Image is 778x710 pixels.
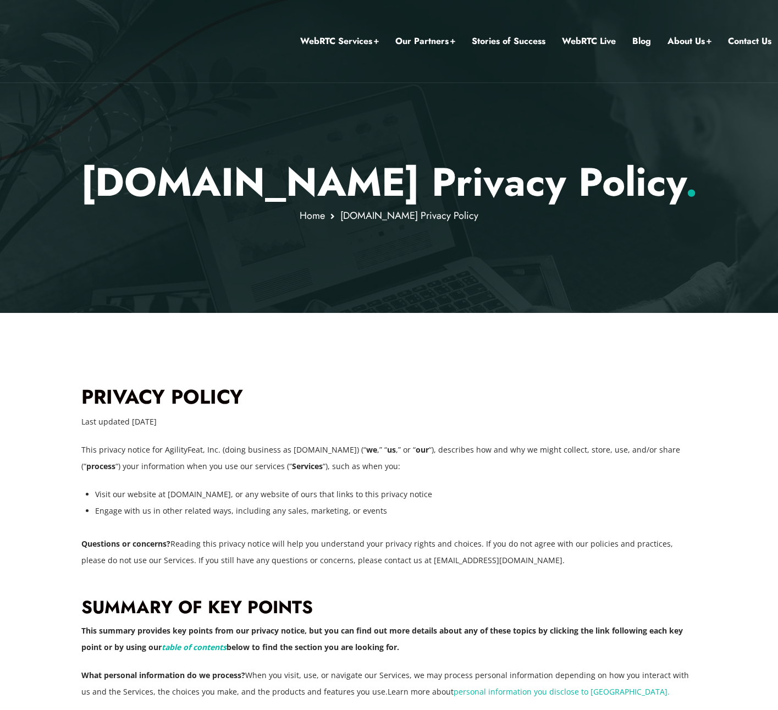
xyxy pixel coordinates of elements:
span: [DOMAIN_NAME] Privacy Policy [340,208,478,223]
li: Engage with us in other related ways, including any sales, marketing, or events [95,503,697,519]
p: This privacy notice for AgilityFeat, Inc. (doing business as [DOMAIN_NAME]) (“ ,” “ ,” or “ “), d... [81,442,697,475]
p: Last updated [DATE] [81,414,697,430]
strong: process [86,461,115,471]
a: Home [300,208,325,223]
span: . [685,153,698,211]
a: Blog [632,34,651,48]
strong: This summary provides key points from our privacy notice, but you can find out more details about... [81,625,683,652]
strong: we [366,444,377,455]
h2: PRIVACY POLICY [81,384,697,409]
span: Learn more about [388,686,454,697]
strong: our [416,444,429,455]
a: WebRTC Services [300,34,379,48]
p: Reading this privacy notice will help you understand your privacy rights and choices. If you do n... [81,536,697,569]
a: Stories of Success [472,34,545,48]
h3: SUMMARY OF KEY POINTS [81,597,697,619]
p: When you visit, use, or navigate our Services, we may process personal information depending on h... [81,667,697,700]
strong: Services [292,461,323,471]
a: Contact Us [728,34,771,48]
li: Visit our website at [DOMAIN_NAME], or any website of ours that links to this privacy notice [95,486,697,503]
a: WebRTC Live [562,34,616,48]
strong: What personal information do we process? [81,670,245,680]
strong: Questions or concerns? [81,538,170,549]
p: [DOMAIN_NAME] Privacy Policy [67,158,711,206]
a: table of contents [162,642,227,652]
a: personal information you disclose to [GEOGRAPHIC_DATA]. [454,686,670,697]
a: About Us [667,34,711,48]
strong: us [387,444,396,455]
a: Our Partners [395,34,455,48]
